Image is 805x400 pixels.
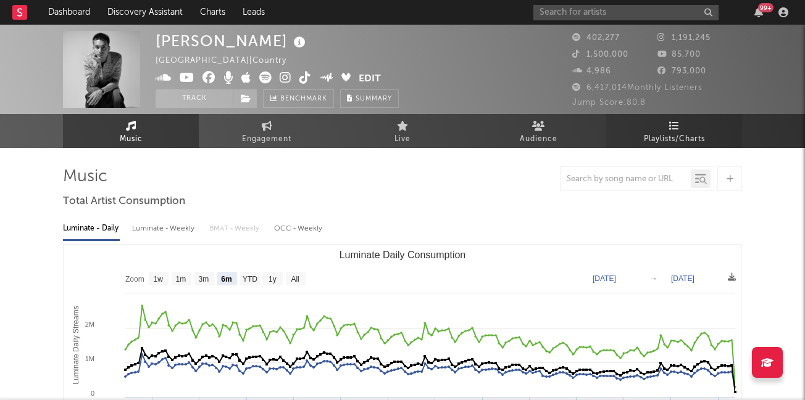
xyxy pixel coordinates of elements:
button: Summary [340,89,399,108]
text: 0 [91,390,94,397]
text: [DATE] [671,274,694,283]
span: Playlists/Charts [644,132,705,147]
span: Total Artist Consumption [63,194,185,209]
a: Audience [470,114,606,148]
text: Luminate Daily Consumption [340,250,466,260]
input: Search for artists [533,5,719,20]
button: Edit [359,71,381,87]
span: Audience [520,132,557,147]
a: Benchmark [263,89,334,108]
input: Search by song name or URL [561,174,691,184]
text: YTD [243,275,257,284]
text: 1m [176,275,186,284]
span: Summary [356,96,392,102]
div: [GEOGRAPHIC_DATA] | Country [156,54,301,68]
span: 1,500,000 [572,51,628,59]
text: → [650,274,657,283]
text: Luminate Daily Streams [72,306,80,384]
button: 99+ [754,7,763,17]
span: 85,700 [657,51,701,59]
div: OCC - Weekly [274,218,323,239]
div: Luminate - Daily [63,218,120,239]
div: 99 + [758,3,774,12]
div: Luminate - Weekly [132,218,197,239]
text: [DATE] [593,274,616,283]
span: Benchmark [280,92,327,107]
button: Track [156,89,233,108]
span: Music [120,132,143,147]
span: 4,986 [572,67,611,75]
text: All [291,275,299,284]
text: 2M [85,320,94,328]
span: 6,417,014 Monthly Listeners [572,84,703,92]
span: Engagement [242,132,291,147]
div: [PERSON_NAME] [156,31,309,51]
text: 1y [269,275,277,284]
span: 402,277 [572,34,620,42]
text: Zoom [125,275,144,284]
a: Engagement [199,114,335,148]
span: Live [394,132,411,147]
text: 6m [221,275,231,284]
span: 1,191,245 [657,34,711,42]
a: Playlists/Charts [606,114,742,148]
span: 793,000 [657,67,706,75]
text: 3m [199,275,209,284]
a: Live [335,114,470,148]
span: Jump Score: 80.8 [572,99,646,107]
text: 1w [154,275,164,284]
a: Music [63,114,199,148]
text: 1M [85,355,94,362]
